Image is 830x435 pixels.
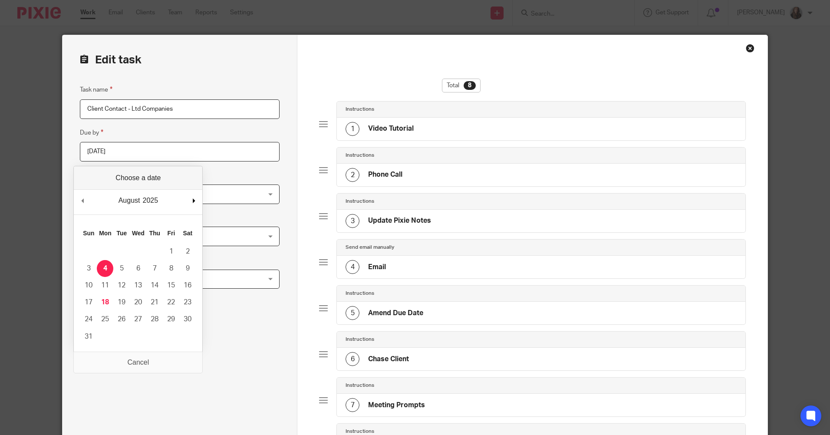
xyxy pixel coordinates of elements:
button: 2 [179,243,196,260]
h4: Instructions [346,152,374,159]
button: Next Month [189,194,198,207]
button: 16 [179,277,196,294]
button: 13 [130,277,146,294]
button: 4 [97,260,113,277]
button: 19 [113,294,130,311]
button: 7 [146,260,163,277]
label: Task name [80,85,112,95]
h4: Instructions [346,382,374,389]
button: 29 [163,311,179,328]
button: 23 [179,294,196,311]
button: 26 [113,311,130,328]
button: 22 [163,294,179,311]
abbr: Friday [168,230,175,237]
button: 6 [130,260,146,277]
h4: Instructions [346,428,374,435]
button: 21 [146,294,163,311]
h4: Send email manually [346,244,394,251]
h4: Video Tutorial [368,124,414,133]
h4: Update Pixie Notes [368,216,431,225]
button: 27 [130,311,146,328]
h4: Meeting Prompts [368,401,425,410]
abbr: Saturday [183,230,193,237]
div: Total [442,79,481,92]
h4: Instructions [346,336,374,343]
div: 2025 [142,194,160,207]
button: 5 [113,260,130,277]
button: 31 [80,328,97,345]
button: 11 [97,277,113,294]
input: Use the arrow keys to pick a date [80,142,280,161]
label: Due by [80,128,103,138]
button: 12 [113,277,130,294]
div: 5 [346,306,359,320]
abbr: Thursday [149,230,160,237]
div: 2 [346,168,359,182]
h4: Instructions [346,290,374,297]
button: 20 [130,294,146,311]
abbr: Monday [99,230,111,237]
h4: Instructions [346,106,374,113]
button: 28 [146,311,163,328]
button: 9 [179,260,196,277]
div: 7 [346,398,359,412]
h4: Phone Call [368,170,402,179]
abbr: Tuesday [117,230,127,237]
div: 4 [346,260,359,274]
div: August [117,194,142,207]
button: 17 [80,294,97,311]
button: 14 [146,277,163,294]
button: 25 [97,311,113,328]
abbr: Wednesday [132,230,145,237]
h4: Chase Client [368,355,409,364]
button: 8 [163,260,179,277]
button: 3 [80,260,97,277]
button: 1 [163,243,179,260]
button: Previous Month [78,194,87,207]
button: 24 [80,311,97,328]
div: 8 [464,81,476,90]
div: Close this dialog window [746,44,754,53]
h4: Email [368,263,386,272]
button: 30 [179,311,196,328]
button: 10 [80,277,97,294]
abbr: Sunday [83,230,94,237]
div: 3 [346,214,359,228]
h4: Instructions [346,198,374,205]
h4: Amend Due Date [368,309,423,318]
button: 18 [97,294,113,311]
h2: Edit task [80,53,280,67]
div: 1 [346,122,359,136]
button: 15 [163,277,179,294]
div: 6 [346,352,359,366]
